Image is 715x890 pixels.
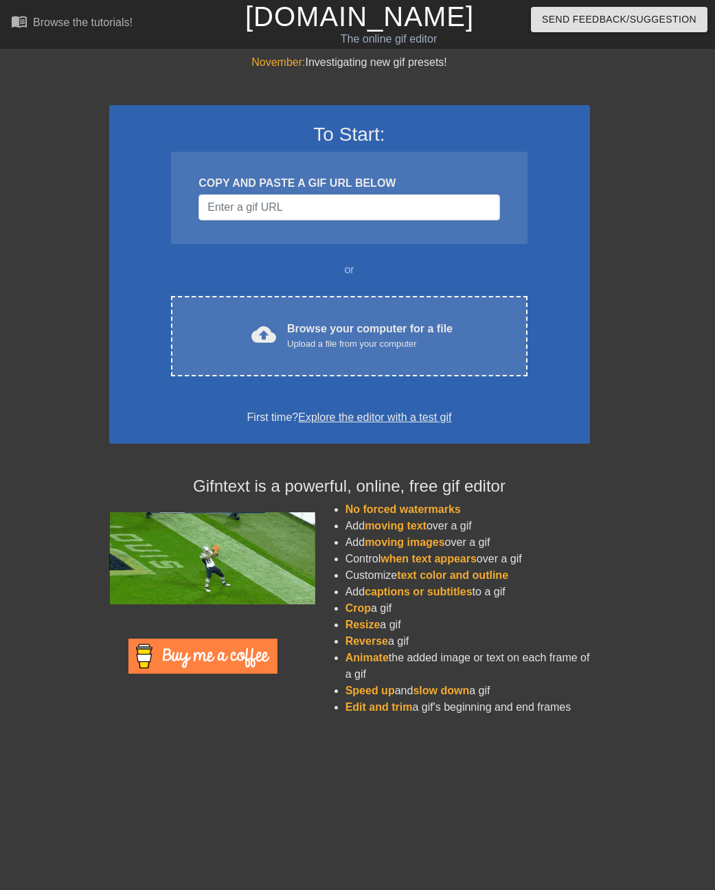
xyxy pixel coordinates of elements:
span: text color and outline [397,569,508,581]
span: Speed up [345,685,395,696]
span: Edit and trim [345,701,413,713]
div: Browse the tutorials! [33,16,133,28]
span: moving images [365,536,444,548]
li: Control over a gif [345,551,590,567]
span: Send Feedback/Suggestion [542,11,696,28]
input: Username [198,194,499,220]
h3: To Start: [127,123,572,146]
li: and a gif [345,683,590,699]
span: No forced watermarks [345,503,461,515]
li: a gif's beginning and end frames [345,699,590,716]
div: First time? [127,409,572,426]
li: Add over a gif [345,534,590,551]
span: moving text [365,520,427,532]
li: Add to a gif [345,584,590,600]
span: Animate [345,652,389,663]
span: when text appears [381,553,477,564]
div: The online gif editor [245,31,532,47]
img: football_small.gif [109,512,315,604]
div: Investigating new gif presets! [109,54,590,71]
div: Upload a file from your computer [287,337,453,351]
span: slow down [413,685,469,696]
a: Browse the tutorials! [11,13,133,34]
span: Reverse [345,635,388,647]
span: Crop [345,602,371,614]
span: cloud_upload [251,322,276,347]
li: Customize [345,567,590,584]
li: a gif [345,617,590,633]
div: Browse your computer for a file [287,321,453,351]
div: COPY AND PASTE A GIF URL BELOW [198,175,499,192]
a: Explore the editor with a test gif [298,411,451,423]
li: a gif [345,633,590,650]
img: Buy Me A Coffee [128,639,277,674]
li: a gif [345,600,590,617]
a: [DOMAIN_NAME] [245,1,474,32]
h4: Gifntext is a powerful, online, free gif editor [109,477,590,497]
span: November: [251,56,305,68]
li: the added image or text on each frame of a gif [345,650,590,683]
li: Add over a gif [345,518,590,534]
div: or [145,262,554,278]
span: captions or subtitles [365,586,472,597]
button: Send Feedback/Suggestion [531,7,707,32]
span: Resize [345,619,381,630]
span: menu_book [11,13,27,30]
